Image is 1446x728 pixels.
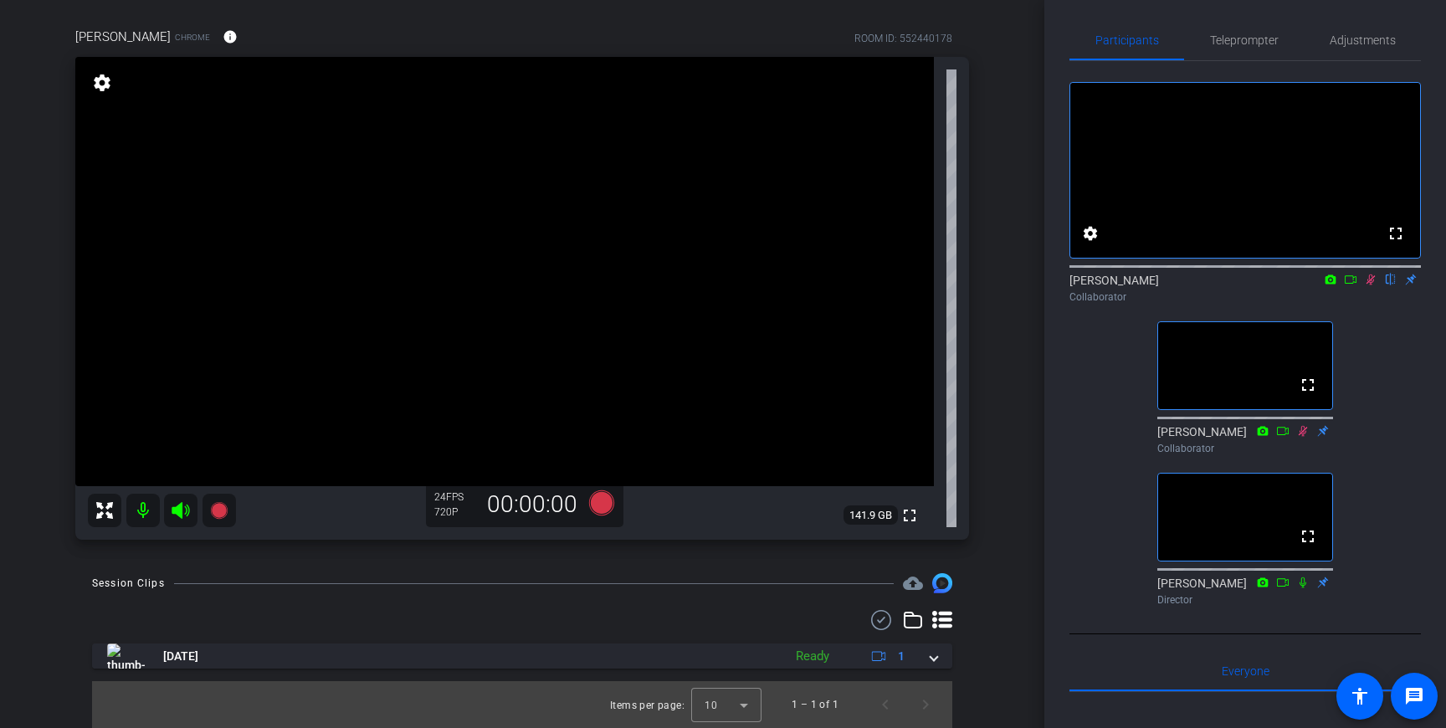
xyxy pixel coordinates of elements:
div: Items per page: [610,697,685,714]
mat-icon: fullscreen [1298,375,1318,395]
span: [PERSON_NAME] [75,28,171,46]
div: 00:00:00 [476,490,588,519]
span: FPS [446,491,464,503]
div: Collaborator [1157,441,1333,456]
span: Everyone [1222,665,1269,677]
img: Session clips [932,573,952,593]
mat-expansion-panel-header: thumb-nail[DATE]Ready1 [92,643,952,669]
div: 720P [434,505,476,519]
div: Director [1157,592,1333,608]
mat-icon: message [1404,686,1424,706]
img: thumb-nail [107,643,145,669]
button: Previous page [865,684,905,725]
mat-icon: fullscreen [1298,526,1318,546]
div: [PERSON_NAME] [1157,423,1333,456]
span: Teleprompter [1210,34,1279,46]
div: Session Clips [92,575,165,592]
span: 1 [898,648,905,665]
mat-icon: accessibility [1350,686,1370,706]
mat-icon: fullscreen [1386,223,1406,244]
span: Adjustments [1330,34,1396,46]
div: [PERSON_NAME] [1157,575,1333,608]
span: [DATE] [163,648,198,665]
mat-icon: flip [1381,271,1401,286]
span: 141.9 GB [843,505,898,525]
button: Next page [905,684,946,725]
mat-icon: settings [90,73,114,93]
div: Ready [787,647,838,666]
div: 1 – 1 of 1 [792,696,838,713]
span: Destinations for your clips [903,573,923,593]
div: ROOM ID: 552440178 [854,31,952,46]
div: Collaborator [1069,290,1421,305]
mat-icon: fullscreen [900,505,920,525]
div: 24 [434,490,476,504]
mat-icon: info [223,29,238,44]
mat-icon: cloud_upload [903,573,923,593]
div: [PERSON_NAME] [1069,272,1421,305]
span: Chrome [175,31,210,44]
span: Participants [1095,34,1159,46]
mat-icon: settings [1080,223,1100,244]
